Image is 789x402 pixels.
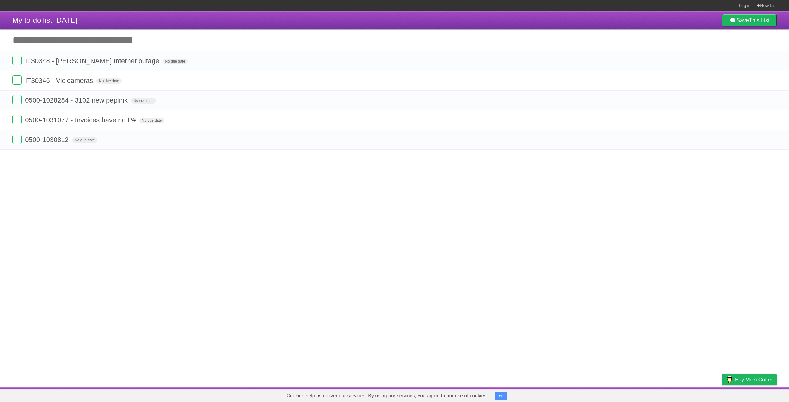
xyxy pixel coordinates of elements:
span: 0500-1030812 [25,136,70,144]
label: Done [12,95,22,104]
span: No due date [96,78,121,84]
button: OK [495,392,507,400]
a: Developers [660,389,685,400]
span: 0500-1028284 - 3102 new peplink [25,96,129,104]
span: Buy me a coffee [735,374,774,385]
a: Privacy [714,389,730,400]
label: Done [12,56,22,65]
a: Buy me a coffee [722,374,777,385]
span: My to-do list [DATE] [12,16,78,24]
label: Done [12,135,22,144]
span: No due date [139,118,164,123]
span: No due date [72,137,97,143]
b: This List [749,17,770,23]
span: IT30348 - [PERSON_NAME] Internet outage [25,57,161,65]
a: Terms [693,389,707,400]
a: SaveThis List [722,14,777,26]
span: No due date [163,59,188,64]
span: Cookies help us deliver our services. By using our services, you agree to our use of cookies. [280,390,494,402]
span: IT30346 - Vic cameras [25,77,95,84]
img: Buy me a coffee [725,374,734,385]
a: About [640,389,653,400]
label: Done [12,115,22,124]
span: 0500-1031077 - Invoices have no P# [25,116,137,124]
label: Done [12,75,22,85]
span: No due date [131,98,156,104]
a: Suggest a feature [738,389,777,400]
